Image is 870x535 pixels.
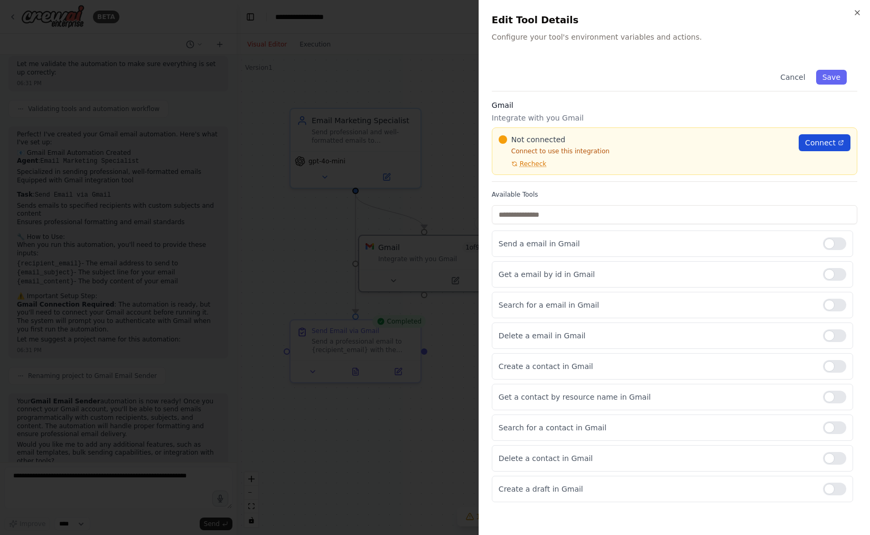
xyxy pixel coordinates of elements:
[499,330,815,341] p: Delete a email in Gmail
[816,70,847,85] button: Save
[499,300,815,310] p: Search for a email in Gmail
[805,137,836,148] span: Connect
[799,134,850,151] a: Connect
[492,100,857,110] h3: Gmail
[499,147,792,155] p: Connect to use this integration
[511,134,565,145] span: Not connected
[520,160,546,168] span: Recheck
[499,484,815,494] p: Create a draft in Gmail
[492,190,857,199] label: Available Tools
[499,160,546,168] button: Recheck
[774,70,811,85] button: Cancel
[499,361,815,372] p: Create a contact in Gmail
[499,453,815,464] p: Delete a contact in Gmail
[499,238,815,249] p: Send a email in Gmail
[492,13,857,27] h2: Edit Tool Details
[492,32,857,42] p: Configure your tool's environment variables and actions.
[499,392,815,402] p: Get a contact by resource name in Gmail
[499,269,815,280] p: Get a email by id in Gmail
[492,113,857,123] p: Integrate with you Gmail
[499,422,815,433] p: Search for a contact in Gmail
